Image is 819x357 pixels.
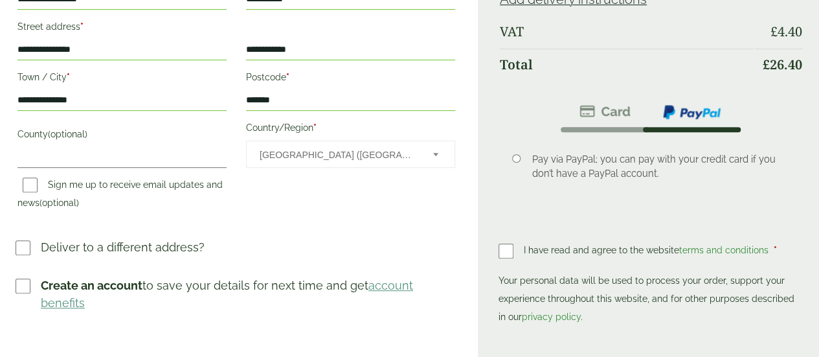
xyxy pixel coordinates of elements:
span: £ [770,23,778,40]
abbr: required [774,245,777,255]
span: (optional) [39,198,79,208]
img: stripe.png [579,104,631,119]
span: United Kingdom (UK) [260,141,416,168]
img: ppcp-gateway.png [662,104,722,121]
p: to save your details for next time and get [41,277,457,312]
p: Deliver to a different address? [41,238,205,256]
a: terms and conditions [679,245,769,255]
th: Total [500,49,754,80]
th: VAT [500,16,754,47]
label: Country/Region [246,119,455,141]
a: account benefits [41,279,413,310]
label: Postcode [246,68,455,90]
span: (optional) [48,129,87,139]
label: County [17,125,227,147]
abbr: required [286,72,289,82]
a: privacy policy [522,312,581,322]
bdi: 4.40 [770,23,802,40]
label: Sign me up to receive email updates and news [17,179,223,212]
span: I have read and agree to the website [524,245,771,255]
input: Sign me up to receive email updates and news(optional) [23,178,38,192]
label: Street address [17,17,227,40]
abbr: required [313,122,317,133]
bdi: 26.40 [763,56,802,73]
strong: Create an account [41,279,142,292]
span: Country/Region [246,141,455,168]
label: Town / City [17,68,227,90]
p: Your personal data will be used to process your order, support your experience throughout this we... [499,271,803,326]
abbr: required [80,21,84,32]
span: £ [763,56,770,73]
p: Pay via PayPal; you can pay with your credit card if you don’t have a PayPal account. [532,152,784,181]
abbr: required [67,72,70,82]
